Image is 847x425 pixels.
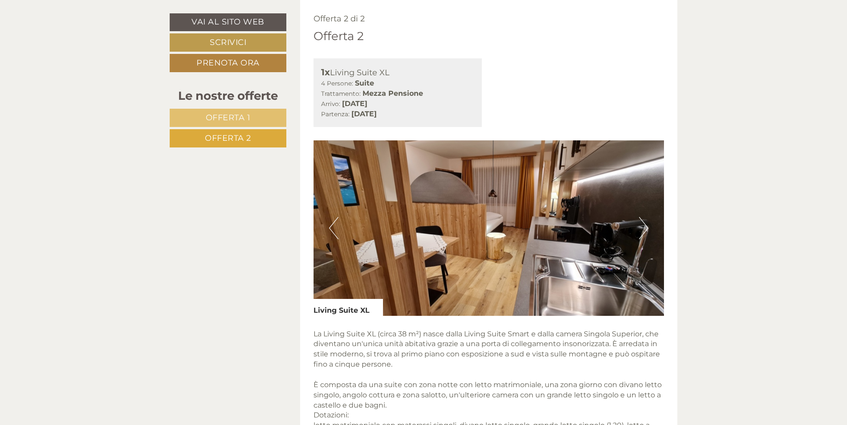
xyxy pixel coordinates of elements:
[155,7,196,22] div: giovedì
[314,299,383,316] div: Living Suite XL
[13,26,149,33] div: Hotel [PERSON_NAME]
[351,110,377,118] b: [DATE]
[206,113,251,123] span: Offerta 1
[314,28,364,45] div: Offerta 2
[170,13,286,31] a: Vai al sito web
[7,24,154,51] div: Buon giorno, come possiamo aiutarla?
[13,43,149,49] small: 21:49
[321,100,340,107] small: Arrivo:
[170,88,286,104] div: Le nostre offerte
[329,217,338,239] button: Previous
[321,66,475,79] div: Living Suite XL
[321,67,330,78] b: 1x
[314,140,664,316] img: image
[321,80,353,87] small: 4 Persone:
[300,232,351,250] button: Invia
[362,89,423,98] b: Mezza Pensione
[321,110,350,118] small: Partenza:
[639,217,648,239] button: Next
[355,79,374,87] b: Suite
[342,99,367,108] b: [DATE]
[321,90,361,97] small: Trattamento:
[170,54,286,72] a: Prenota ora
[170,33,286,52] a: Scrivici
[314,14,365,24] span: Offerta 2 di 2
[205,133,251,143] span: Offerta 2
